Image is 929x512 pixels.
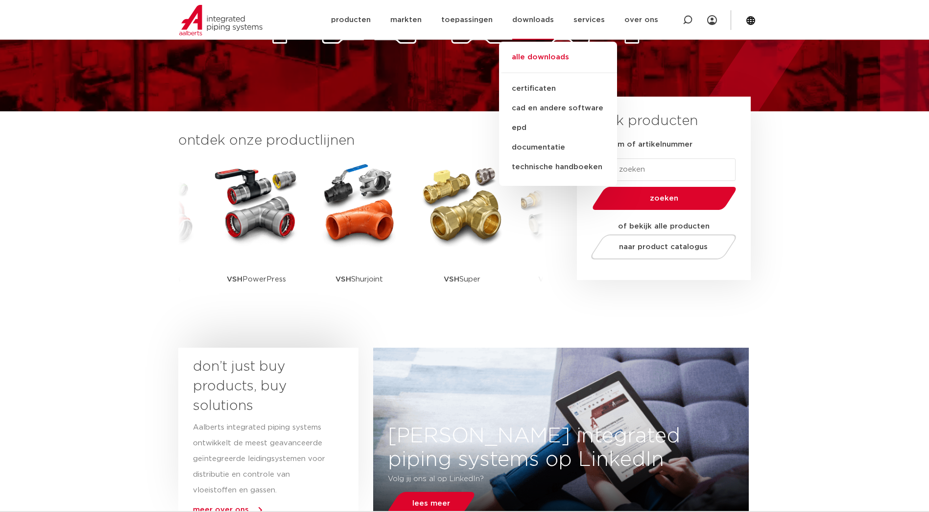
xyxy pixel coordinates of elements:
h3: [PERSON_NAME] integrated piping systems op LinkedIn [374,424,749,471]
p: Aalberts integrated piping systems ontwikkelt de meest geavanceerde geïntegreerde leidingsystemen... [193,420,326,498]
strong: of bekijk alle producten [618,223,710,230]
a: certificaten [499,79,617,99]
a: alle downloads [499,51,617,73]
strong: VSH [444,276,459,283]
strong: VSH [227,276,242,283]
a: documentatie [499,138,617,157]
span: zoeken [618,195,711,202]
label: op naam of artikelnummer [592,140,692,150]
a: cad en andere software [499,99,617,118]
strong: VSH [538,276,554,283]
p: UltraPress [538,249,592,310]
a: naar product catalogus [588,234,738,259]
p: Shurjoint [335,249,383,310]
strong: VSH [335,276,351,283]
a: VSHUltraPress [521,160,609,310]
input: zoeken [592,158,736,181]
a: technische handboeken [499,157,617,177]
h3: ontdek onze productlijnen [178,131,544,151]
p: PowerPress [227,249,286,310]
p: Volg jij ons al op LinkedIn? [388,471,676,487]
span: lees meer [413,500,451,507]
a: VSHSuper [418,160,506,310]
a: VSHPowerPress [213,160,301,310]
button: zoeken [588,186,740,211]
h3: don’t just buy products, buy solutions [193,357,326,416]
a: VSHShurjoint [315,160,404,310]
span: naar product catalogus [619,243,708,251]
h3: zoek producten [592,111,698,131]
p: Super [444,249,480,310]
a: epd [499,118,617,138]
